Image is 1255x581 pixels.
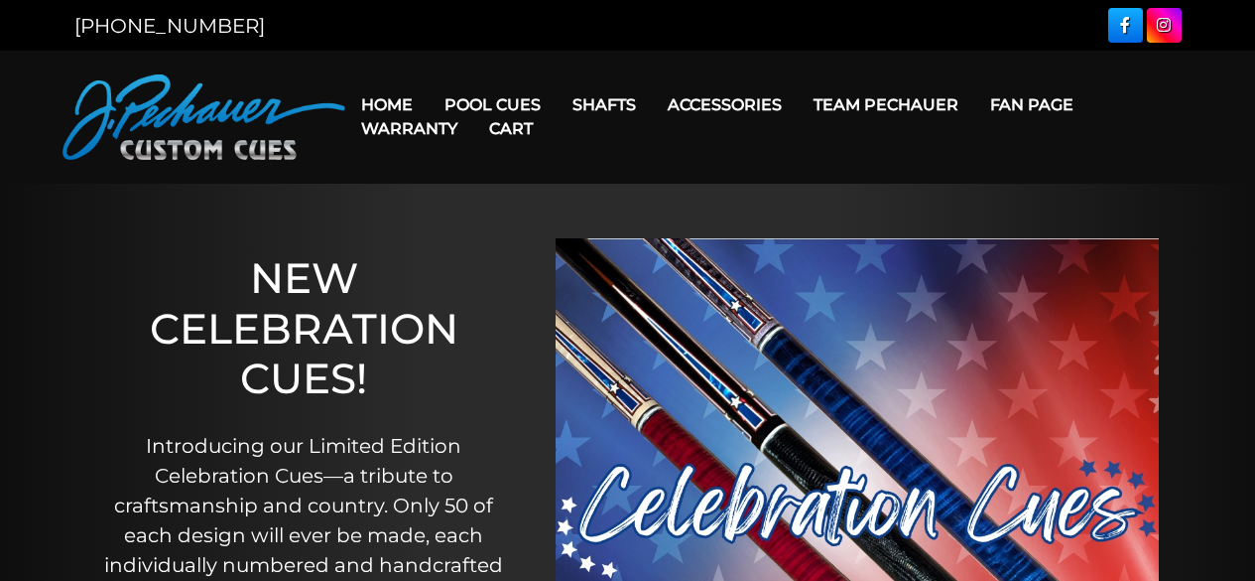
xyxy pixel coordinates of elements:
a: Accessories [652,79,798,130]
a: [PHONE_NUMBER] [74,14,265,38]
a: Warranty [345,103,473,154]
a: Pool Cues [429,79,557,130]
a: Home [345,79,429,130]
img: Pechauer Custom Cues [63,74,345,160]
a: Cart [473,103,549,154]
h1: NEW CELEBRATION CUES! [104,253,504,403]
a: Shafts [557,79,652,130]
a: Fan Page [974,79,1089,130]
a: Team Pechauer [798,79,974,130]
